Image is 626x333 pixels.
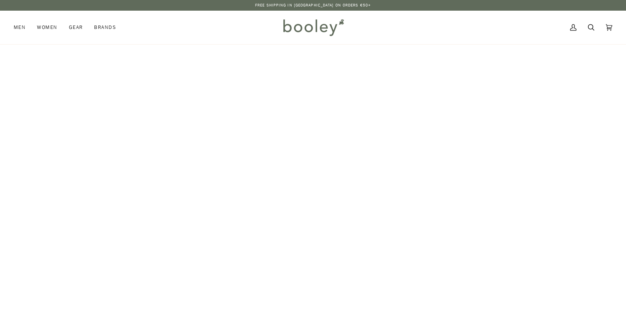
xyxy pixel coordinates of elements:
[31,11,63,44] a: Women
[14,24,26,31] span: Men
[255,2,371,8] p: Free Shipping in [GEOGRAPHIC_DATA] on Orders €50+
[280,16,347,38] img: Booley
[69,24,83,31] span: Gear
[14,11,31,44] a: Men
[63,11,89,44] a: Gear
[88,11,122,44] a: Brands
[94,24,116,31] span: Brands
[37,24,57,31] span: Women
